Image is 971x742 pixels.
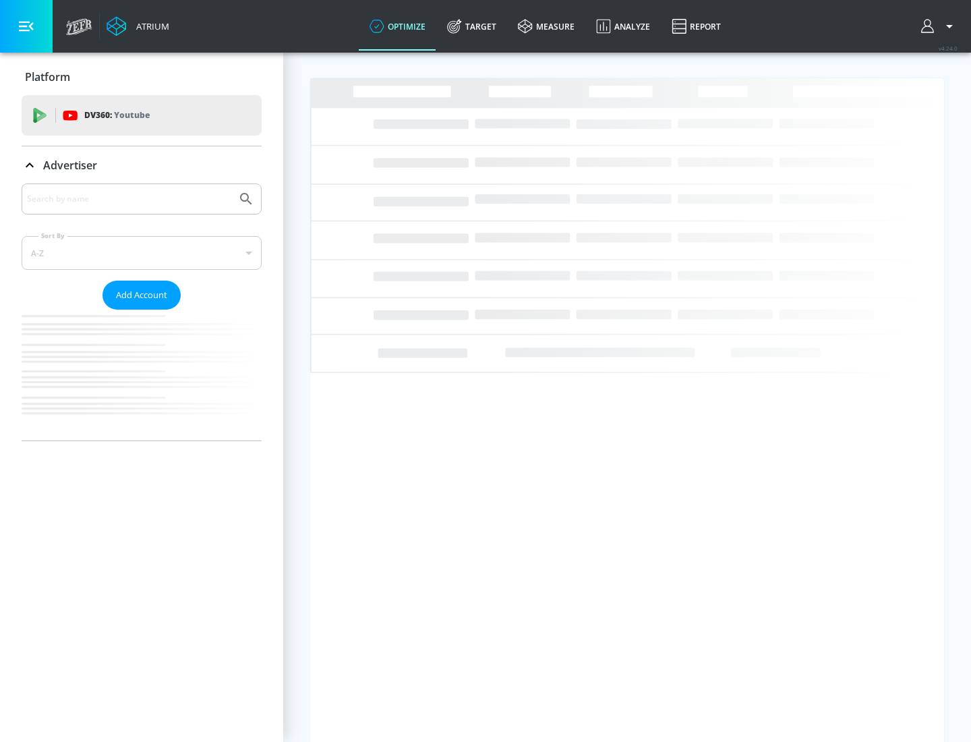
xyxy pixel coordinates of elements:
[22,183,262,440] div: Advertiser
[939,45,958,52] span: v 4.24.0
[22,146,262,184] div: Advertiser
[507,2,585,51] a: measure
[359,2,436,51] a: optimize
[25,69,70,84] p: Platform
[22,95,262,136] div: DV360: Youtube
[131,20,169,32] div: Atrium
[116,287,167,303] span: Add Account
[84,108,150,123] p: DV360:
[661,2,732,51] a: Report
[38,231,67,240] label: Sort By
[43,158,97,173] p: Advertiser
[27,190,231,208] input: Search by name
[436,2,507,51] a: Target
[22,58,262,96] div: Platform
[22,236,262,270] div: A-Z
[107,16,169,36] a: Atrium
[102,281,181,310] button: Add Account
[22,310,262,440] nav: list of Advertiser
[585,2,661,51] a: Analyze
[114,108,150,122] p: Youtube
